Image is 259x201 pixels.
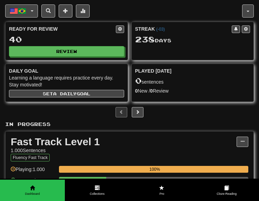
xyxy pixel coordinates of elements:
div: 1.000 Sentences [11,147,237,154]
strong: 0 [150,88,153,94]
div: Daily Goal [9,67,124,74]
span: Played [DATE] [135,67,172,74]
div: Mastered: 250 [11,177,56,188]
div: Day s [135,35,250,44]
span: Cloze-Reading [194,192,259,196]
span: Collections [65,192,130,196]
button: Add sentence to collection [59,4,72,18]
span: 0 [135,76,142,85]
span: a daily [53,91,77,96]
span: 238 [135,34,155,44]
button: Seta dailygoal [9,90,124,97]
div: Ready for Review [9,25,116,32]
p: In Progress [5,121,254,128]
div: 100% [61,166,248,173]
button: Review [9,46,124,56]
div: Playing: 1.000 [11,166,56,177]
div: 40 [9,35,124,44]
div: 25% [61,177,106,184]
span: Pro [130,192,195,196]
div: Fast Track Level 1 [11,137,237,147]
button: Search sentences [41,4,55,18]
div: Streak [135,25,232,32]
div: New / Review [135,87,250,94]
a: (-03) [156,27,165,32]
div: Learning a language requires practice every day. Stay motivated! [9,74,124,88]
div: sentences [135,76,250,85]
strong: 0 [135,88,138,94]
button: Fluency Fast Track [11,154,50,161]
button: More stats [76,4,90,18]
